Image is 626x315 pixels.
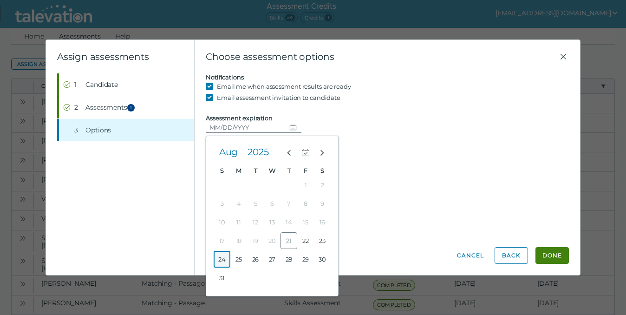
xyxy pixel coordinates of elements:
span: Monday [236,167,241,174]
button: Saturday, August 30, 2025 [314,251,331,268]
span: Options [85,125,111,135]
span: Tuesday [254,167,257,174]
label: Assessment expiration [206,114,273,122]
span: Thursday [287,167,291,174]
button: Choose date [286,122,301,133]
button: Friday, August 22, 2025 [297,232,314,249]
span: Saturday [320,167,324,174]
label: Email assessment invitation to candidate [217,92,340,103]
span: Choose assessment options [206,51,558,62]
cds-icon: Next month [318,149,326,157]
label: Email me when assessment results are ready [217,81,351,92]
nav: Wizard steps [57,73,194,141]
button: Thursday, August 28, 2025 [280,251,297,268]
label: Notifications [206,73,244,81]
cds-icon: Completed [63,104,71,111]
span: 1 [127,104,135,112]
span: Assessments [85,103,137,112]
button: Select month, the current month is Aug [214,144,243,160]
button: Cancel [454,247,487,264]
span: Candidate [85,80,118,89]
button: Friday, August 29, 2025 [297,251,314,268]
span: Friday [304,167,307,174]
button: Sunday, August 31, 2025 [214,269,230,286]
div: 1 [74,80,82,89]
button: Close [558,51,569,62]
button: Current month [297,144,314,160]
button: Wednesday, August 27, 2025 [264,251,280,268]
button: Completed [59,96,194,118]
button: Sunday, August 24, 2025 [214,251,230,268]
button: 3Options [59,119,194,141]
span: Wednesday [269,167,275,174]
button: Done [535,247,569,264]
button: Tuesday, August 26, 2025 [247,251,264,268]
span: Sunday [220,167,224,174]
div: 3 [74,125,82,135]
cds-icon: Previous month [285,149,293,157]
button: Next month [314,144,331,160]
div: 2 [74,103,82,112]
button: Select year, the current year is 2025 [243,144,273,160]
cds-icon: Current month [301,149,310,157]
clr-wizard-title: Assign assessments [57,51,149,62]
button: Back [495,247,528,264]
input: MM/DD/YYYY [206,122,286,133]
button: Monday, August 25, 2025 [230,251,247,268]
button: Previous month [280,144,297,160]
clr-datepicker-view-manager: Choose date [206,136,339,296]
button: Completed [59,73,194,96]
cds-icon: Completed [63,81,71,88]
button: Saturday, August 23, 2025 [314,232,331,249]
